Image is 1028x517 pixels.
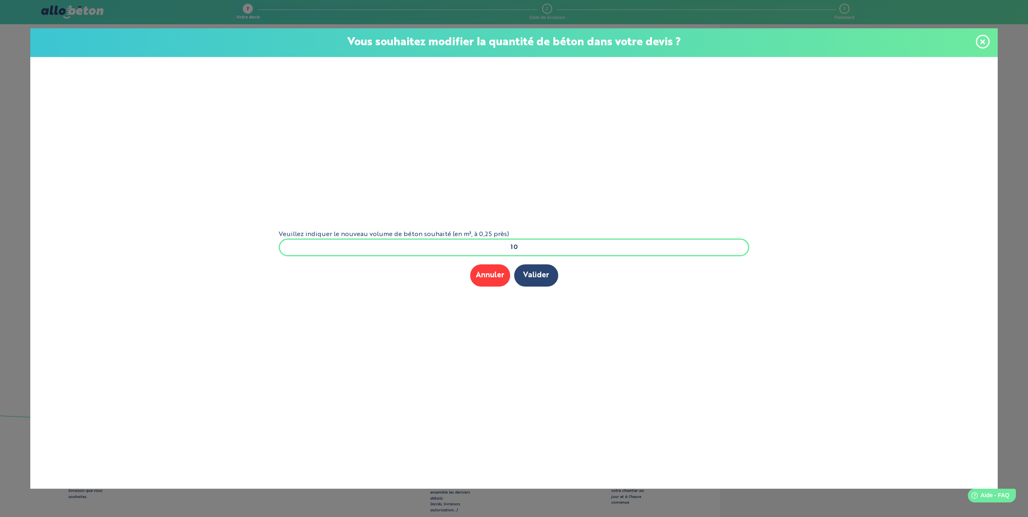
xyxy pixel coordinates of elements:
[279,231,750,238] label: Veuillez indiquer le nouveau volume de béton souhaité (en m³, à 0,25 près)
[279,238,750,256] input: xxx
[514,264,558,287] button: Valider
[38,36,990,49] p: Vous souhaitez modifier la quantité de béton dans votre devis ?
[956,485,1019,508] iframe: Help widget launcher
[470,264,510,287] button: Annuler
